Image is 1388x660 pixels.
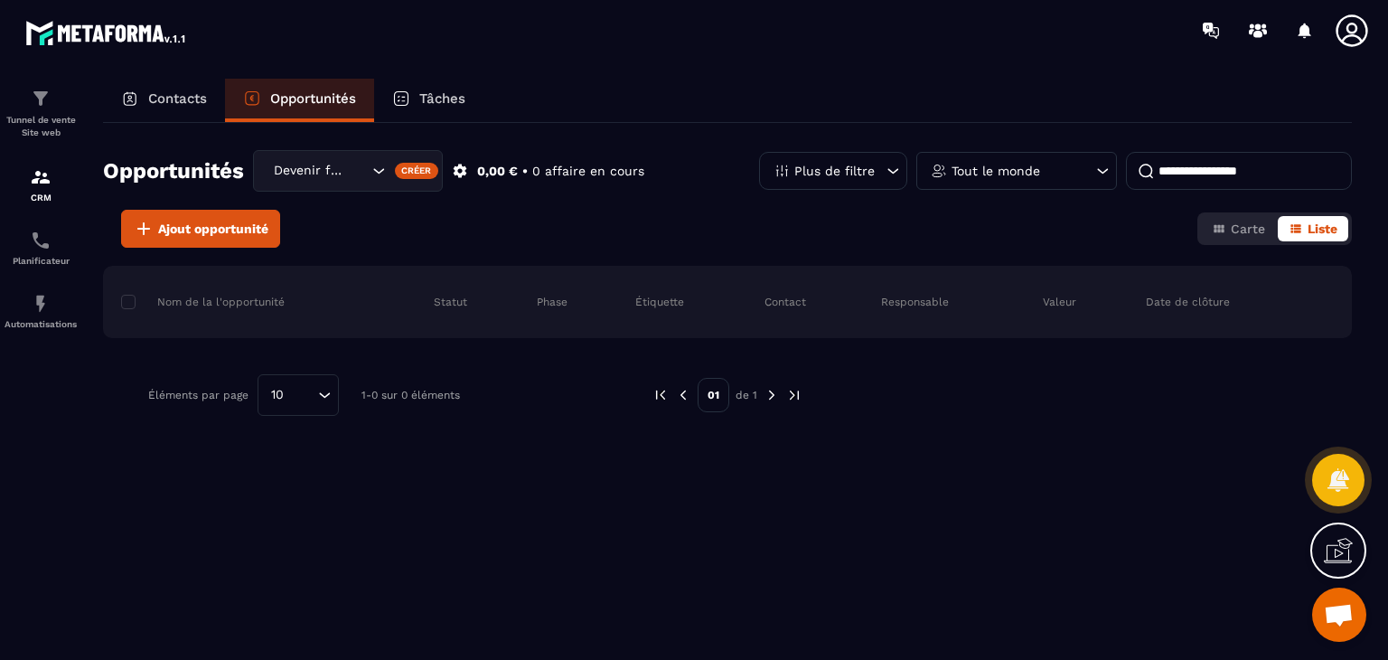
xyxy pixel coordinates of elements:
[158,220,268,238] span: Ajout opportunité
[698,378,729,412] p: 01
[5,193,77,203] p: CRM
[794,165,875,177] p: Plus de filtre
[350,161,368,181] input: Search for option
[269,161,350,181] span: Devenir formateur
[1312,588,1366,642] div: Ouvrir le chat
[5,153,77,216] a: formationformationCRM
[1308,222,1337,236] span: Liste
[290,385,314,405] input: Search for option
[736,388,757,402] p: de 1
[635,295,684,309] p: Étiquette
[786,387,802,403] img: next
[764,295,806,309] p: Contact
[148,90,207,107] p: Contacts
[652,387,669,403] img: prev
[881,295,949,309] p: Responsable
[253,150,443,192] div: Search for option
[270,90,356,107] p: Opportunités
[1231,222,1265,236] span: Carte
[30,230,52,251] img: scheduler
[419,90,465,107] p: Tâches
[477,163,518,180] p: 0,00 €
[395,163,439,179] div: Créer
[121,210,280,248] button: Ajout opportunité
[434,295,467,309] p: Statut
[30,293,52,315] img: automations
[5,279,77,343] a: automationsautomationsAutomatisations
[5,216,77,279] a: schedulerschedulerPlanificateur
[258,374,339,416] div: Search for option
[5,74,77,153] a: formationformationTunnel de vente Site web
[265,385,290,405] span: 10
[5,319,77,329] p: Automatisations
[25,16,188,49] img: logo
[1278,216,1348,241] button: Liste
[361,389,460,401] p: 1-0 sur 0 éléments
[952,165,1040,177] p: Tout le monde
[675,387,691,403] img: prev
[103,153,244,189] h2: Opportunités
[537,295,567,309] p: Phase
[148,389,249,401] p: Éléments par page
[532,163,644,180] p: 0 affaire en cours
[1146,295,1230,309] p: Date de clôture
[30,88,52,109] img: formation
[374,79,483,122] a: Tâches
[30,166,52,188] img: formation
[764,387,780,403] img: next
[522,163,528,180] p: •
[225,79,374,122] a: Opportunités
[103,79,225,122] a: Contacts
[121,295,285,309] p: Nom de la l'opportunité
[1201,216,1276,241] button: Carte
[5,256,77,266] p: Planificateur
[5,114,77,139] p: Tunnel de vente Site web
[1043,295,1076,309] p: Valeur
